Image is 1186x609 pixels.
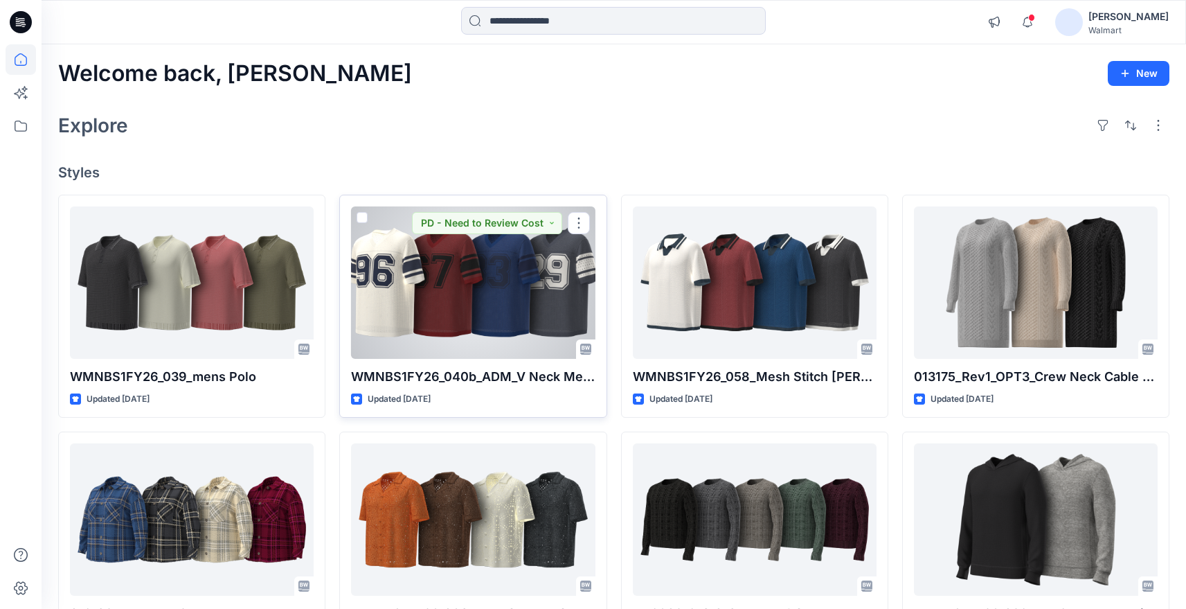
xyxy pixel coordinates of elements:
[931,392,994,407] p: Updated [DATE]
[1055,8,1083,36] img: avatar
[70,206,314,359] a: WMNBS1FY26_039_mens Polo
[1088,8,1169,25] div: [PERSON_NAME]
[649,392,712,407] p: Updated [DATE]
[87,392,150,407] p: Updated [DATE]
[351,206,595,359] a: WMNBS1FY26_040b_ADM_V Neck Mesh Boxy Tee
[914,206,1158,359] a: 013175_Rev1_OPT3_Crew Neck Cable Dress
[1088,25,1169,35] div: Walmart
[58,61,412,87] h2: Welcome back, [PERSON_NAME]
[633,443,877,596] a: NB36021819_019_Thermal Crew Neck
[914,367,1158,387] p: 013175_Rev1_OPT3_Crew Neck Cable Dress
[633,367,877,387] p: WMNBS1FY26_058_Mesh Stitch [PERSON_NAME] Sweater
[70,443,314,596] a: 013192_ADM_REV2_Button Front Faux Shearling Shacket(2)
[351,443,595,596] a: WMNBS1FY26_069_Faux Crochet Camp Collar
[58,164,1169,181] h4: Styles
[58,114,128,136] h2: Explore
[633,206,877,359] a: WMNBS1FY26_058_Mesh Stitch Johnny Collar Sweater
[368,392,431,407] p: Updated [DATE]
[1108,61,1169,86] button: New
[351,367,595,387] p: WMNBS1FY26_040b_ADM_V Neck Mesh Boxy Tee
[70,367,314,387] p: WMNBS1FY26_039_mens Polo
[914,443,1158,596] a: WMFAS1FY26_028_REV3_ADM_Hoodie Sweater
